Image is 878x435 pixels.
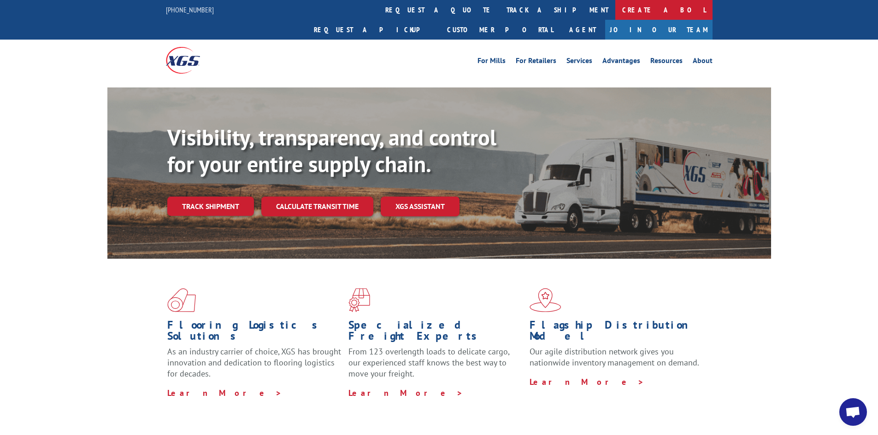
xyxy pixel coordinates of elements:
[516,57,556,67] a: For Retailers
[348,346,523,387] p: From 123 overlength loads to delicate cargo, our experienced staff knows the best way to move you...
[477,57,506,67] a: For Mills
[440,20,560,40] a: Customer Portal
[307,20,440,40] a: Request a pickup
[167,319,342,346] h1: Flooring Logistics Solutions
[348,388,463,398] a: Learn More >
[530,319,704,346] h1: Flagship Distribution Model
[693,57,713,67] a: About
[167,388,282,398] a: Learn More >
[839,398,867,426] div: Open chat
[530,288,561,312] img: xgs-icon-flagship-distribution-model-red
[560,20,605,40] a: Agent
[167,197,254,216] a: Track shipment
[167,288,196,312] img: xgs-icon-total-supply-chain-intelligence-red
[167,346,341,379] span: As an industry carrier of choice, XGS has brought innovation and dedication to flooring logistics...
[530,346,699,368] span: Our agile distribution network gives you nationwide inventory management on demand.
[650,57,683,67] a: Resources
[530,377,644,387] a: Learn More >
[602,57,640,67] a: Advantages
[348,288,370,312] img: xgs-icon-focused-on-flooring-red
[566,57,592,67] a: Services
[261,197,373,216] a: Calculate transit time
[348,319,523,346] h1: Specialized Freight Experts
[605,20,713,40] a: Join Our Team
[167,123,496,178] b: Visibility, transparency, and control for your entire supply chain.
[381,197,460,216] a: XGS ASSISTANT
[166,5,214,14] a: [PHONE_NUMBER]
